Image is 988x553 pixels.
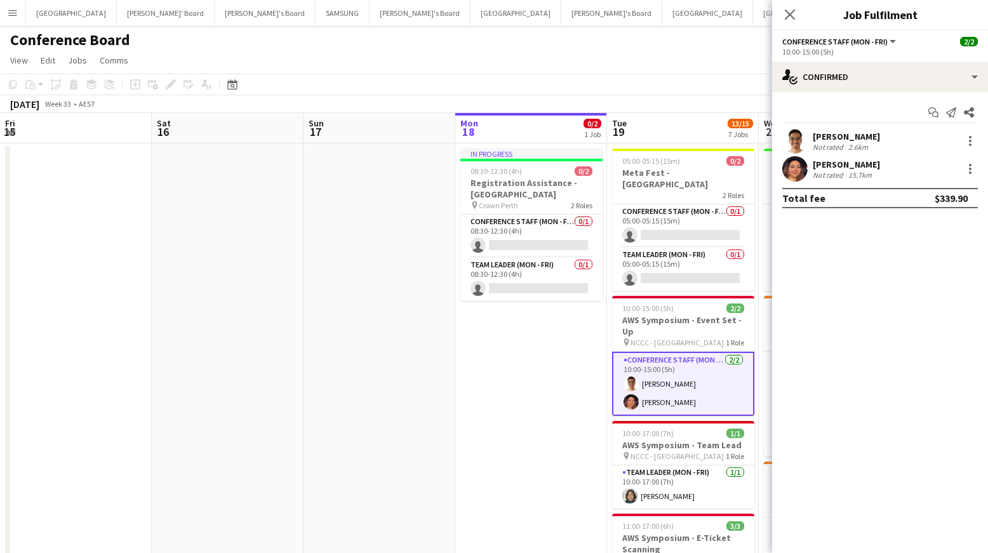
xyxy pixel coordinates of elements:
[10,98,39,110] div: [DATE]
[42,99,74,109] span: Week 33
[728,130,752,139] div: 7 Jobs
[764,248,906,291] app-card-role: Team Leader (Mon - Fri)1/107:00-15:00 (8h)[PERSON_NAME]
[612,421,754,509] app-job-card: 10:00-17:00 (7h)1/1AWS Symposium - Team Lead NCCC - [GEOGRAPHIC_DATA]1 RoleTeam Leader (Mon - Fri...
[622,303,674,313] span: 10:00-15:00 (5h)
[157,117,171,129] span: Sat
[117,1,215,25] button: [PERSON_NAME]' Board
[782,37,898,46] button: Conference Staff (Mon - Fri)
[584,119,601,128] span: 0/2
[100,55,128,66] span: Comms
[772,62,988,92] div: Confirmed
[460,177,603,200] h3: Registration Assistance - [GEOGRAPHIC_DATA]
[764,296,906,456] app-job-card: 07:30-15:00 (7h30m)1/3AWS Symposium - Directional Foyer & Expo NCCC - [GEOGRAPHIC_DATA]2 RolesCon...
[813,170,846,180] div: Not rated
[631,451,724,461] span: NCCC - [GEOGRAPHIC_DATA]
[460,215,603,258] app-card-role: Conference Staff (Mon - Fri)0/108:30-12:30 (4h)
[764,204,906,248] app-card-role: Conference Staff (Mon - Fri)1/107:00-15:00 (8h)[PERSON_NAME]
[612,149,754,291] app-job-card: 05:00-05:15 (15m)0/2Meta Fest - [GEOGRAPHIC_DATA]2 RolesConference Staff (Mon - Fri)0/105:00-05:1...
[764,149,906,291] app-job-card: 07:00-15:00 (8h)2/2Registration Assistance - [GEOGRAPHIC_DATA] Crown -[GEOGRAPHIC_DATA]2 RolesCon...
[622,521,674,531] span: 11:00-17:00 (6h)
[622,429,674,438] span: 10:00-17:00 (7h)
[622,156,680,166] span: 05:00-05:15 (15m)
[764,395,906,456] app-card-role: Conference Staff (Mon - Fri)0/207:30-15:00 (7h30m)
[764,167,906,190] h3: Registration Assistance - [GEOGRAPHIC_DATA]
[561,1,662,25] button: [PERSON_NAME]'s Board
[764,352,906,395] app-card-role: Conference Staff (Mon - Fri)1/107:30-15:00 (7h30m)Yichen Song
[726,521,744,531] span: 3/3
[3,124,15,139] span: 15
[479,201,518,210] span: Crown Perth
[846,170,874,180] div: 15.7km
[726,338,744,347] span: 1 Role
[5,52,33,69] a: View
[612,204,754,248] app-card-role: Conference Staff (Mon - Fri)0/105:00-05:15 (15m)
[960,37,978,46] span: 2/2
[846,142,871,152] div: 2.6km
[612,439,754,451] h3: AWS Symposium - Team Lead
[782,192,825,204] div: Total fee
[935,192,968,204] div: $339.90
[26,1,117,25] button: [GEOGRAPHIC_DATA]
[458,124,478,139] span: 18
[612,314,754,337] h3: AWS Symposium - Event Set - Up
[726,429,744,438] span: 1/1
[753,1,904,25] button: [GEOGRAPHIC_DATA]/Gold Coast Winter
[575,166,592,176] span: 0/2
[631,338,724,347] span: NCCC - [GEOGRAPHIC_DATA]
[726,451,744,461] span: 1 Role
[610,124,627,139] span: 19
[215,1,316,25] button: [PERSON_NAME]'s Board
[662,1,753,25] button: [GEOGRAPHIC_DATA]
[68,55,87,66] span: Jobs
[10,55,28,66] span: View
[726,156,744,166] span: 0/2
[63,52,92,69] a: Jobs
[612,167,754,190] h3: Meta Fest - [GEOGRAPHIC_DATA]
[471,166,522,176] span: 08:30-12:30 (4h)
[728,119,753,128] span: 13/15
[726,303,744,313] span: 2/2
[782,37,888,46] span: Conference Staff (Mon - Fri)
[723,190,744,200] span: 2 Roles
[370,1,471,25] button: [PERSON_NAME]'s Board
[155,124,171,139] span: 16
[612,248,754,291] app-card-role: Team Leader (Mon - Fri)0/105:00-05:15 (15m)
[782,47,978,57] div: 10:00-15:00 (5h)
[762,124,780,139] span: 20
[612,117,627,129] span: Tue
[36,52,60,69] a: Edit
[460,149,603,301] app-job-card: In progress08:30-12:30 (4h)0/2Registration Assistance - [GEOGRAPHIC_DATA] Crown Perth2 RolesConfe...
[584,130,601,139] div: 1 Job
[307,124,324,139] span: 17
[460,258,603,301] app-card-role: Team Leader (Mon - Fri)0/108:30-12:30 (4h)
[612,296,754,416] app-job-card: 10:00-15:00 (5h)2/2AWS Symposium - Event Set - Up NCCC - [GEOGRAPHIC_DATA]1 RoleConference Staff ...
[772,6,988,23] h3: Job Fulfilment
[764,480,906,503] h3: AWS Symposium - Directional Front Entrance
[95,52,133,69] a: Comms
[764,314,906,337] h3: AWS Symposium - Directional Foyer & Expo
[316,1,370,25] button: SAMSUNG
[612,465,754,509] app-card-role: Team Leader (Mon - Fri)1/110:00-17:00 (7h)[PERSON_NAME]
[471,1,561,25] button: [GEOGRAPHIC_DATA]
[813,142,846,152] div: Not rated
[460,149,603,159] div: In progress
[79,99,95,109] div: AEST
[41,55,55,66] span: Edit
[571,201,592,210] span: 2 Roles
[813,159,880,170] div: [PERSON_NAME]
[612,352,754,416] app-card-role: Conference Staff (Mon - Fri)2/210:00-15:00 (5h)[PERSON_NAME][PERSON_NAME]
[10,30,130,50] h1: Conference Board
[5,117,15,129] span: Fri
[309,117,324,129] span: Sun
[460,117,478,129] span: Mon
[764,117,780,129] span: Wed
[813,131,880,142] div: [PERSON_NAME]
